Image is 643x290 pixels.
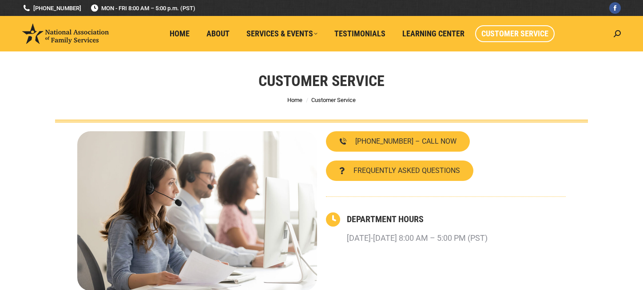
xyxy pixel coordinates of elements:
a: About [200,25,236,42]
a: DEPARTMENT HOURS [347,214,424,224]
a: Learning Center [396,25,471,42]
span: Services & Events [246,29,318,39]
span: Customer Service [481,29,548,39]
span: About [206,29,230,39]
span: Customer Service [311,97,356,103]
a: FREQUENTLY ASKED QUESTIONS [326,161,473,181]
p: [DATE]-[DATE] 8:00 AM – 5:00 PM (PST) [347,230,488,246]
span: Home [170,29,190,39]
img: National Association of Family Services [22,24,109,44]
a: Home [163,25,196,42]
h1: Customer Service [258,71,385,90]
span: MON - FRI 8:00 AM – 5:00 p.m. (PST) [90,4,195,12]
span: Learning Center [402,29,464,39]
a: Facebook page opens in new window [609,2,621,14]
a: [PHONE_NUMBER] [22,4,81,12]
a: [PHONE_NUMBER] – CALL NOW [326,131,470,152]
a: Customer Service [475,25,555,42]
a: Testimonials [328,25,392,42]
a: Home [287,97,302,103]
span: FREQUENTLY ASKED QUESTIONS [353,167,460,174]
span: [PHONE_NUMBER] – CALL NOW [355,138,456,145]
span: Testimonials [334,29,385,39]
